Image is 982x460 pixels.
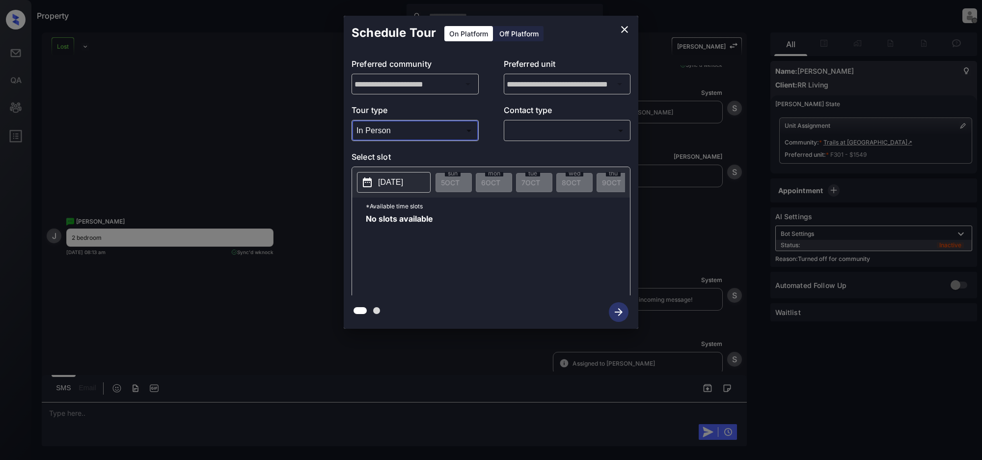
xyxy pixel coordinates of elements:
p: *Available time slots [366,198,630,215]
button: close [615,20,634,39]
div: Off Platform [494,26,544,41]
span: No slots available [366,215,433,293]
div: On Platform [444,26,493,41]
div: In Person [354,122,476,139]
p: Preferred community [352,58,479,74]
button: [DATE] [357,172,431,193]
p: Preferred unit [504,58,631,74]
p: Select slot [352,151,630,167]
p: Tour type [352,104,479,120]
button: btn-next [603,299,634,325]
p: Contact type [504,104,631,120]
h2: Schedule Tour [344,16,444,50]
p: [DATE] [378,176,403,188]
